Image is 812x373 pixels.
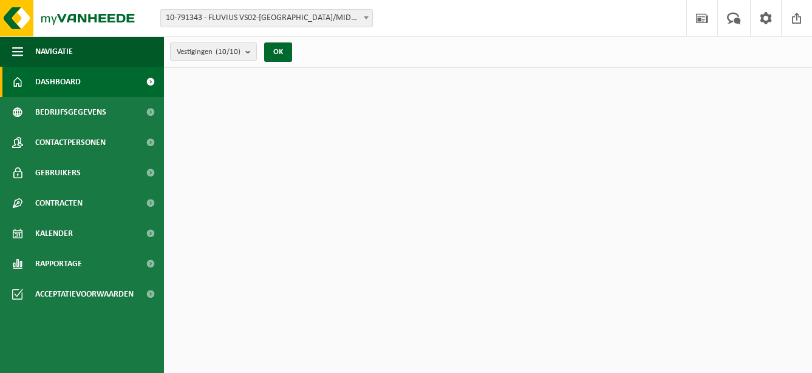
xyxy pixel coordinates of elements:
span: Contactpersonen [35,127,106,158]
span: Navigatie [35,36,73,67]
span: Contracten [35,188,83,218]
span: 10-791343 - FLUVIUS VS02-BRUGGE/MIDDENKUST [161,10,372,27]
span: Vestigingen [177,43,241,61]
button: OK [264,42,292,62]
span: Acceptatievoorwaarden [35,279,134,309]
button: Vestigingen(10/10) [170,42,257,61]
span: 10-791343 - FLUVIUS VS02-BRUGGE/MIDDENKUST [160,9,373,27]
count: (10/10) [216,48,241,56]
span: Bedrijfsgegevens [35,97,106,127]
span: Dashboard [35,67,81,97]
span: Gebruikers [35,158,81,188]
span: Rapportage [35,249,82,279]
span: Kalender [35,218,73,249]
